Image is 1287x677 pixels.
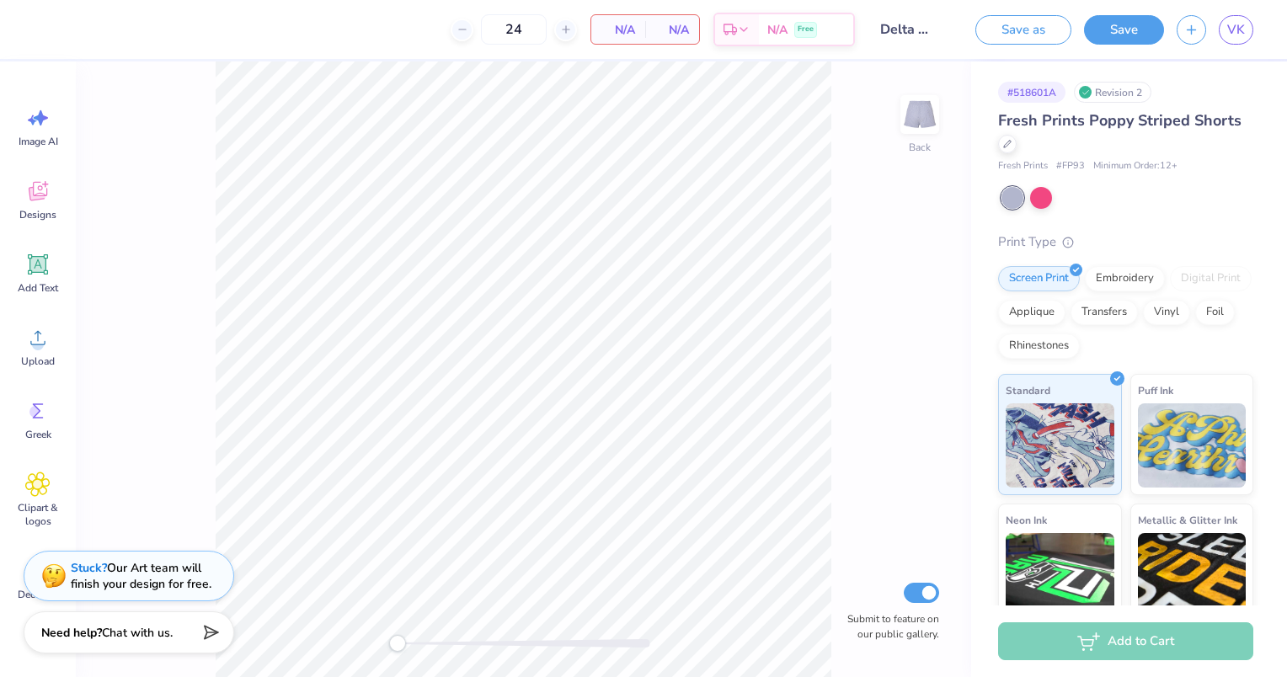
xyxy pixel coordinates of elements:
span: Add Text [18,281,58,295]
input: – – [481,14,547,45]
span: N/A [655,21,689,39]
span: Minimum Order: 12 + [1093,159,1178,173]
strong: Stuck? [71,560,107,576]
img: Neon Ink [1006,533,1114,617]
span: Fresh Prints [998,159,1048,173]
span: Greek [25,428,51,441]
span: Metallic & Glitter Ink [1138,511,1237,529]
div: Revision 2 [1074,82,1151,103]
span: Upload [21,354,55,368]
span: Neon Ink [1006,511,1047,529]
strong: Need help? [41,625,102,641]
img: Back [903,98,937,131]
span: Designs [19,208,56,221]
span: Chat with us. [102,625,173,641]
img: Metallic & Glitter Ink [1138,533,1247,617]
div: Back [909,140,931,155]
div: Accessibility label [389,635,406,652]
span: Clipart & logos [10,501,66,528]
span: Fresh Prints Poppy Striped Shorts [998,110,1242,131]
div: Vinyl [1143,300,1190,325]
button: Save as [975,15,1071,45]
span: Decorate [18,588,58,601]
div: Embroidery [1085,266,1165,291]
div: Screen Print [998,266,1080,291]
div: Applique [998,300,1065,325]
div: Print Type [998,232,1253,252]
img: Standard [1006,403,1114,488]
label: Submit to feature on our public gallery. [838,611,939,642]
div: Digital Print [1170,266,1252,291]
div: Our Art team will finish your design for free. [71,560,211,592]
span: Standard [1006,381,1050,399]
span: N/A [767,21,788,39]
button: Save [1084,15,1164,45]
a: VK [1219,15,1253,45]
input: Untitled Design [868,13,950,46]
span: Free [798,24,814,35]
span: # FP93 [1056,159,1085,173]
div: Transfers [1071,300,1138,325]
div: Rhinestones [998,333,1080,359]
div: Foil [1195,300,1235,325]
img: Puff Ink [1138,403,1247,488]
span: Puff Ink [1138,381,1173,399]
span: VK [1227,20,1245,40]
span: Image AI [19,135,58,148]
span: N/A [601,21,635,39]
div: # 518601A [998,82,1065,103]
